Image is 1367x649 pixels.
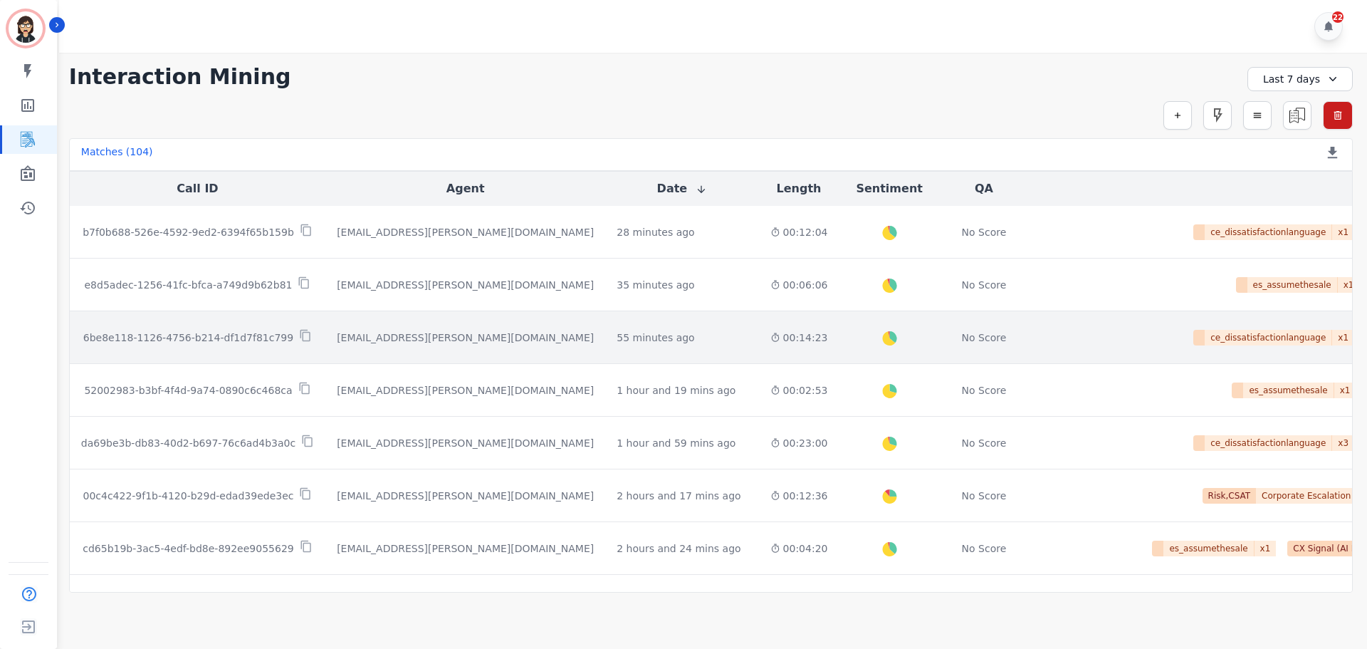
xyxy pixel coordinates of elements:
div: [EMAIL_ADDRESS][PERSON_NAME][DOMAIN_NAME] [337,225,594,239]
div: 35 minutes ago [617,278,694,292]
span: Risk,CSAT [1203,488,1257,504]
div: [EMAIL_ADDRESS][PERSON_NAME][DOMAIN_NAME] [337,489,594,503]
p: da69be3b-db83-40d2-b697-76c6ad4b3a0c [81,436,295,450]
span: ce_dissatisfactionlanguage [1205,435,1332,451]
div: 00:12:04 [770,225,828,239]
span: es_assumethesale [1243,383,1334,398]
div: 00:12:36 [770,489,828,503]
span: x 1 [1338,277,1360,293]
div: No Score [962,541,1007,556]
img: Bordered avatar [9,11,43,46]
div: 00:14:23 [770,331,828,345]
h1: Interaction Mining [69,64,291,90]
div: 00:23:00 [770,436,828,450]
div: 2 hours and 24 mins ago [617,541,740,556]
div: 00:04:20 [770,541,828,556]
div: [EMAIL_ADDRESS][PERSON_NAME][DOMAIN_NAME] [337,541,594,556]
span: Corporate Escalation [1256,488,1357,504]
div: 00:02:53 [770,383,828,398]
span: ce_dissatisfactionlanguage [1205,224,1332,240]
span: x 1 [1332,224,1354,240]
span: x 1 [1255,541,1277,556]
div: [EMAIL_ADDRESS][PERSON_NAME][DOMAIN_NAME] [337,331,594,345]
div: No Score [962,278,1007,292]
span: es_assumethesale [1247,277,1338,293]
div: No Score [962,383,1007,398]
div: [EMAIL_ADDRESS][PERSON_NAME][DOMAIN_NAME] [337,278,594,292]
div: Last 7 days [1247,67,1353,91]
button: Date [657,180,708,197]
div: 1 hour and 59 mins ago [617,436,735,450]
span: ce_dissatisfactionlanguage [1205,330,1332,346]
button: Length [777,180,822,197]
div: No Score [962,489,1007,503]
div: No Score [962,225,1007,239]
button: QA [975,180,993,197]
p: 6be8e118-1126-4756-b214-df1d7f81c799 [83,331,293,345]
span: x 1 [1334,383,1356,398]
div: No Score [962,436,1007,450]
div: 2 hours and 17 mins ago [617,489,740,503]
div: Matches ( 104 ) [81,145,153,165]
p: 52002983-b3bf-4f4d-9a74-0890c6c468ca [84,383,292,398]
div: [EMAIL_ADDRESS][PERSON_NAME][DOMAIN_NAME] [337,383,594,398]
div: 00:06:06 [770,278,828,292]
button: Sentiment [856,180,922,197]
span: es_assumethesale [1163,541,1254,556]
p: e8d5adec-1256-41fc-bfca-a749d9b62b81 [84,278,292,292]
button: Agent [446,180,485,197]
div: 28 minutes ago [617,225,694,239]
div: 1 hour and 19 mins ago [617,383,735,398]
p: 00c4c422-9f1b-4120-b29d-edad39ede3ec [83,489,293,503]
div: 55 minutes ago [617,331,694,345]
button: Call ID [177,180,218,197]
p: cd65b19b-3ac5-4edf-bd8e-892ee9055629 [83,541,293,556]
span: x 3 [1332,435,1354,451]
div: [EMAIL_ADDRESS][PERSON_NAME][DOMAIN_NAME] [337,436,594,450]
p: b7f0b688-526e-4592-9ed2-6394f65b159b [83,225,294,239]
span: x 1 [1332,330,1354,346]
div: 22 [1332,11,1344,23]
div: No Score [962,331,1007,345]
